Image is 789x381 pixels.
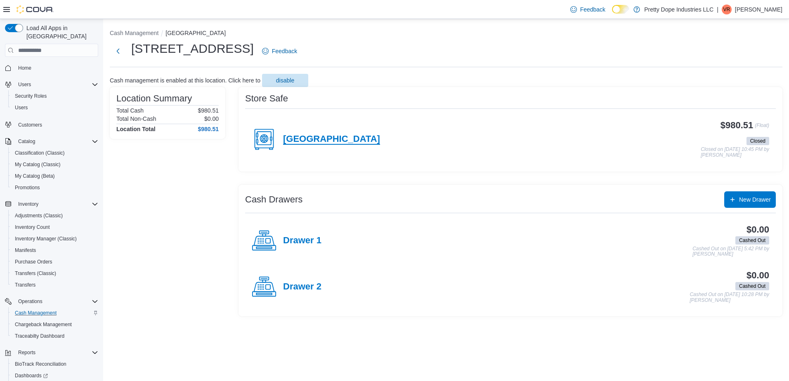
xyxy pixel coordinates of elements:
a: Inventory Manager (Classic) [12,234,80,244]
button: Transfers [8,279,102,291]
h6: Total Non-Cash [116,115,156,122]
span: Adjustments (Classic) [15,212,63,219]
button: Inventory Count [8,221,102,233]
span: Adjustments (Classic) [12,211,98,221]
span: Closed [750,137,765,145]
span: Operations [15,296,98,306]
span: Cash Management [15,310,57,316]
button: Classification (Classic) [8,147,102,159]
span: Reports [18,349,35,356]
p: Pretty Dope Industries LLC [644,5,713,14]
h3: $0.00 [746,270,769,280]
h1: [STREET_ADDRESS] [131,40,254,57]
button: Cash Management [110,30,158,36]
span: Reports [15,348,98,357]
span: Load All Apps in [GEOGRAPHIC_DATA] [23,24,98,40]
button: [GEOGRAPHIC_DATA] [165,30,226,36]
span: My Catalog (Beta) [12,171,98,181]
span: Inventory [15,199,98,209]
h4: [GEOGRAPHIC_DATA] [283,134,380,145]
span: Purchase Orders [15,259,52,265]
span: Traceabilty Dashboard [12,331,98,341]
span: Inventory Manager (Classic) [12,234,98,244]
h3: $0.00 [746,225,769,235]
button: Home [2,62,102,74]
span: Purchase Orders [12,257,98,267]
p: Closed on [DATE] 10:45 PM by [PERSON_NAME] [701,147,769,158]
button: disable [262,74,308,87]
span: Classification (Classic) [12,148,98,158]
button: Security Roles [8,90,102,102]
span: Inventory Manager (Classic) [15,235,77,242]
a: Dashboards [12,371,51,381]
button: Manifests [8,245,102,256]
button: Reports [2,347,102,358]
span: Inventory Count [12,222,98,232]
a: Customers [15,120,45,130]
a: Cash Management [12,308,60,318]
span: Cashed Out [735,236,769,245]
span: Cashed Out [739,237,765,244]
h3: Location Summary [116,94,192,103]
span: Cashed Out [739,282,765,290]
span: Users [15,80,98,89]
span: Feedback [272,47,297,55]
span: Catalog [15,136,98,146]
span: Chargeback Management [12,320,98,329]
button: Users [15,80,34,89]
button: Cash Management [8,307,102,319]
span: Classification (Classic) [15,150,65,156]
span: Security Roles [12,91,98,101]
button: Operations [15,296,46,306]
button: BioTrack Reconciliation [8,358,102,370]
nav: An example of EuiBreadcrumbs [110,29,782,39]
span: Inventory Count [15,224,50,230]
a: Transfers (Classic) [12,268,59,278]
a: My Catalog (Beta) [12,171,58,181]
span: Users [12,103,98,113]
h4: Drawer 1 [283,235,321,246]
button: Purchase Orders [8,256,102,268]
button: Inventory [2,198,102,210]
h3: Cash Drawers [245,195,302,205]
a: Classification (Classic) [12,148,68,158]
span: Home [15,63,98,73]
a: Manifests [12,245,39,255]
button: Users [8,102,102,113]
span: Transfers (Classic) [12,268,98,278]
span: Manifests [12,245,98,255]
span: Transfers [15,282,35,288]
span: Cashed Out [735,282,769,290]
span: disable [276,76,294,85]
span: Customers [15,119,98,129]
span: Promotions [12,183,98,193]
button: Catalog [15,136,38,146]
span: BioTrack Reconciliation [15,361,66,367]
button: Promotions [8,182,102,193]
a: Chargeback Management [12,320,75,329]
p: Cashed Out on [DATE] 5:42 PM by [PERSON_NAME] [692,246,769,257]
h3: Store Safe [245,94,288,103]
p: $980.51 [198,107,219,114]
span: Transfers [12,280,98,290]
img: Cova [17,5,54,14]
button: Adjustments (Classic) [8,210,102,221]
a: BioTrack Reconciliation [12,359,70,369]
button: Catalog [2,136,102,147]
span: My Catalog (Beta) [15,173,55,179]
span: BioTrack Reconciliation [12,359,98,369]
span: Traceabilty Dashboard [15,333,64,339]
button: My Catalog (Classic) [8,159,102,170]
span: Operations [18,298,43,305]
button: Chargeback Management [8,319,102,330]
p: (Float) [755,120,769,135]
span: VR [723,5,730,14]
button: Next [110,43,126,59]
input: Dark Mode [612,5,629,14]
span: Customers [18,122,42,128]
a: Security Roles [12,91,50,101]
p: Cashed Out on [DATE] 10:28 PM by [PERSON_NAME] [690,292,769,303]
button: New Drawer [724,191,776,208]
button: Operations [2,296,102,307]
